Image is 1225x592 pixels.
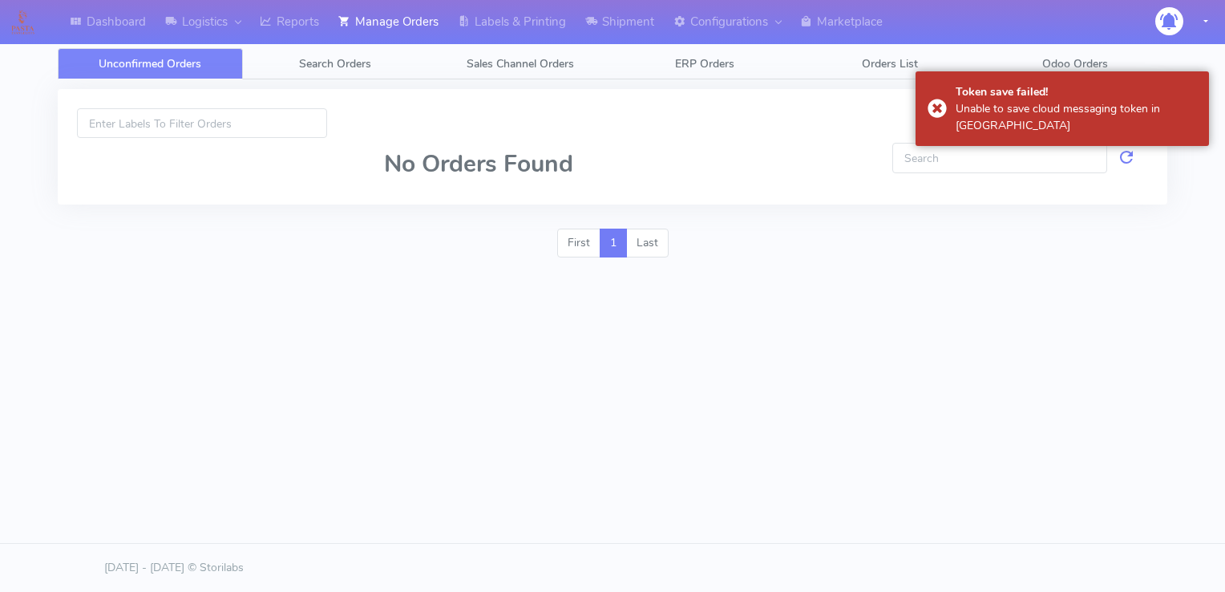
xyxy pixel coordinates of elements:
div: Token save failed! [956,83,1198,100]
span: Orders List [862,56,918,71]
a: 1 [600,229,627,257]
span: Search Orders [299,56,371,71]
span: ERP Orders [675,56,734,71]
span: Sales Channel Orders [467,56,574,71]
span: Odoo Orders [1042,56,1108,71]
input: Search [892,143,1107,172]
span: Unconfirmed Orders [99,56,201,71]
h2: No Orders Found [77,151,1148,177]
input: Enter Labels To Filter Orders [77,108,327,138]
div: Unable to save cloud messaging token in OMS [956,100,1198,134]
ul: Tabs [58,48,1167,79]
